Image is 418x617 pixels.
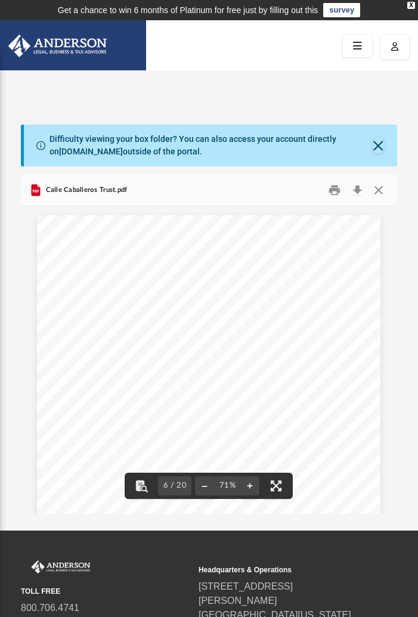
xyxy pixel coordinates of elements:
[346,181,368,199] button: Download
[158,473,191,499] button: 6 / 20
[21,175,397,514] div: Preview
[214,482,240,489] div: Current zoom level
[128,473,154,499] button: Toggle findbar
[199,565,368,575] small: Headquarters & Operations
[199,581,293,606] a: [STREET_ADDRESS][PERSON_NAME]
[195,473,214,499] button: Zoom out
[263,473,289,499] button: Enter fullscreen
[240,473,259,499] button: Zoom in
[58,3,318,17] div: Get a chance to win 6 months of Platinum for free just by filling out this
[59,147,123,156] a: [DOMAIN_NAME]
[21,206,397,514] div: File preview
[21,586,190,597] small: TOLL FREE
[323,3,360,17] a: survey
[21,603,79,613] a: 800.706.4741
[43,185,127,196] span: Calle Caballeros Trust.pdf
[372,137,384,154] button: Close
[21,206,397,514] div: Document Viewer
[323,181,347,199] button: Print
[407,2,415,9] div: close
[49,133,372,158] div: Difficulty viewing your box folder? You can also access your account directly on outside of the p...
[158,482,191,489] span: 6 / 20
[368,181,389,199] button: Close
[21,560,92,574] img: Anderson Advisors Platinum Portal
